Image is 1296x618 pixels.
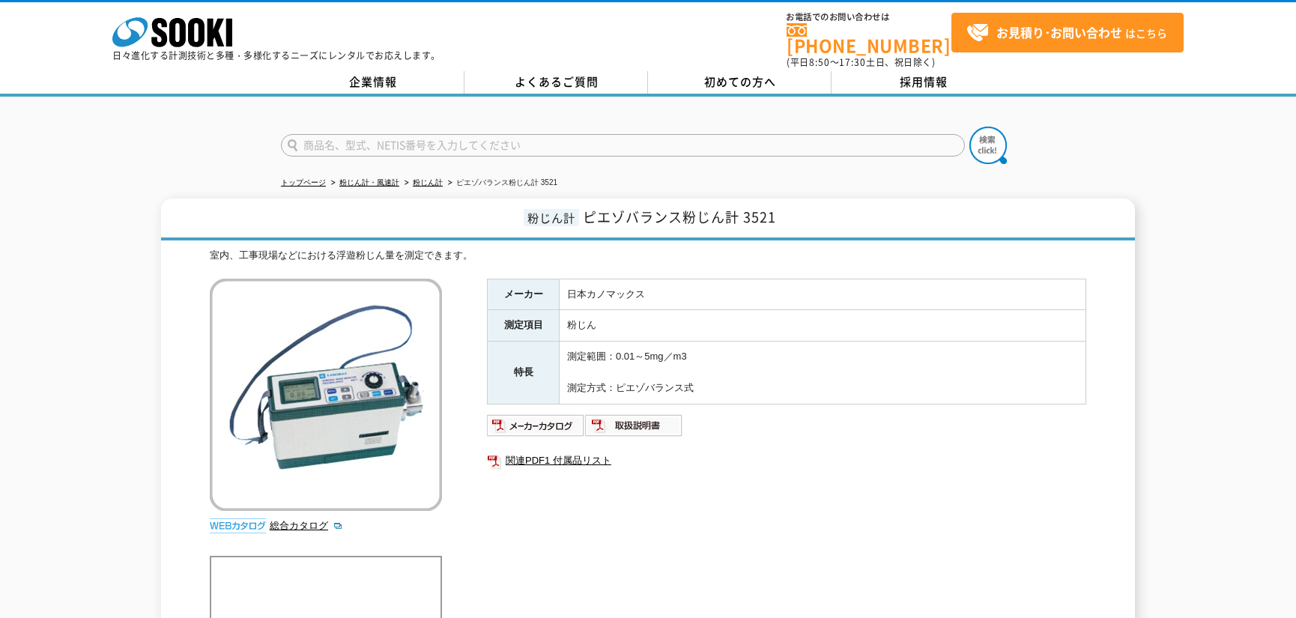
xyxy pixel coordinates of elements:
img: 取扱説明書 [585,413,683,437]
img: btn_search.png [969,127,1007,164]
a: [PHONE_NUMBER] [787,23,951,54]
th: メーカー [488,279,560,310]
strong: お見積り･お問い合わせ [996,23,1122,41]
span: 8:50 [809,55,830,69]
a: 粉じん計・風速計 [339,178,399,187]
p: 日々進化する計測技術と多種・多様化するニーズにレンタルでお応えします。 [112,51,440,60]
a: 粉じん計 [413,178,443,187]
span: 初めての方へ [704,73,776,90]
div: 室内、工事現場などにおける浮遊粉じん量を測定できます。 [210,248,1086,264]
img: webカタログ [210,518,266,533]
th: 測定項目 [488,310,560,342]
a: 関連PDF1 付属品リスト [487,451,1086,470]
span: (平日 ～ 土日、祝日除く) [787,55,935,69]
td: 粉じん [560,310,1086,342]
th: 特長 [488,342,560,404]
a: お見積り･お問い合わせはこちら [951,13,1184,52]
img: ピエゾバランス粉じん計 3521 [210,279,442,511]
span: 粉じん計 [524,209,579,226]
a: 取扱説明書 [585,423,683,434]
a: 企業情報 [281,71,464,94]
span: お電話でのお問い合わせは [787,13,951,22]
span: ピエゾバランス粉じん計 3521 [583,207,776,227]
input: 商品名、型式、NETIS番号を入力してください [281,134,965,157]
span: 17:30 [839,55,866,69]
li: ピエゾバランス粉じん計 3521 [445,175,557,191]
a: メーカーカタログ [487,423,585,434]
td: 日本カノマックス [560,279,1086,310]
a: トップページ [281,178,326,187]
span: はこちら [966,22,1167,44]
td: 測定範囲：0.01～5mg／m3 測定方式：ピエゾバランス式 [560,342,1086,404]
img: メーカーカタログ [487,413,585,437]
a: 採用情報 [832,71,1015,94]
a: よくあるご質問 [464,71,648,94]
a: 初めての方へ [648,71,832,94]
a: 総合カタログ [270,520,343,531]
